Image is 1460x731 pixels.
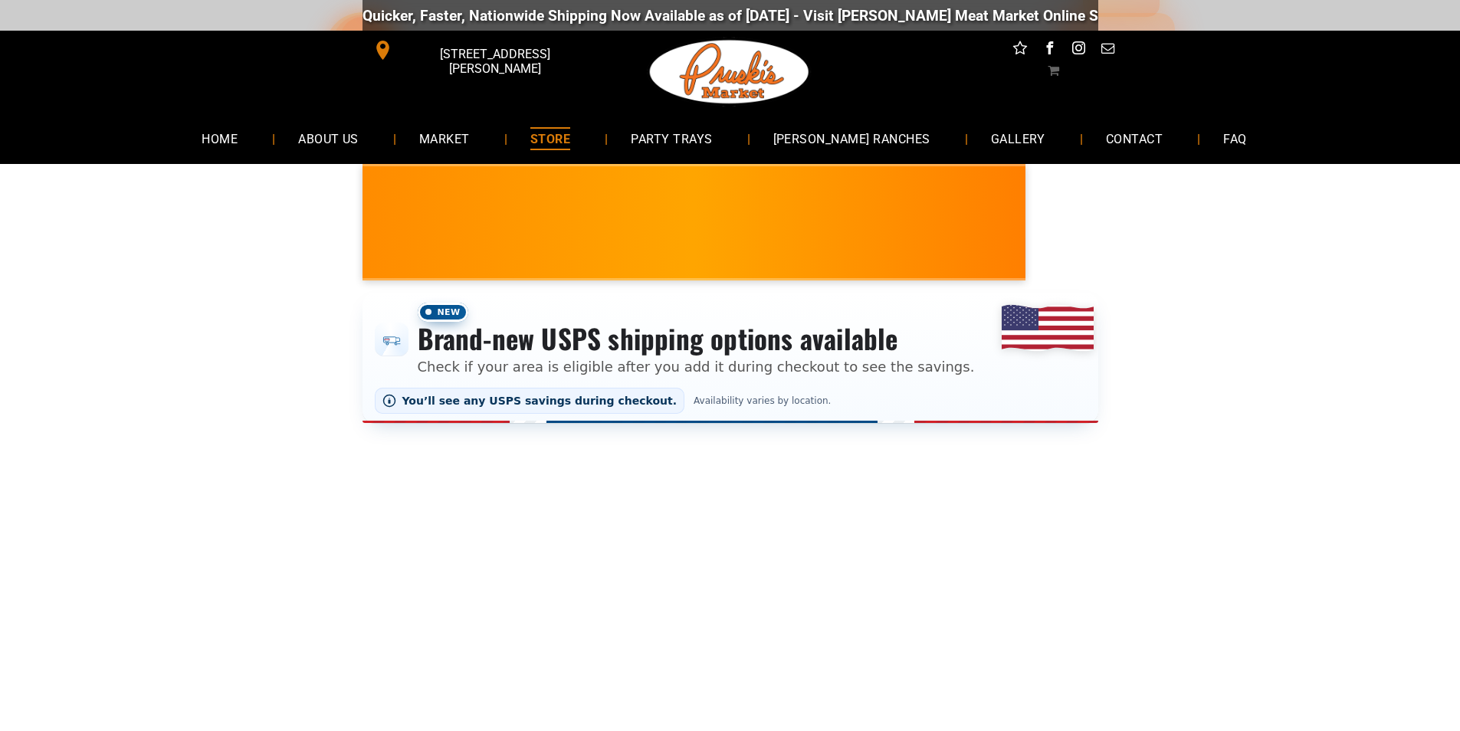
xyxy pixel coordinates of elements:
a: MARKET [396,118,493,159]
span: New [418,303,468,322]
span: Availability varies by location. [691,395,834,406]
span: [PERSON_NAME] MARKET [970,233,1271,257]
a: email [1097,38,1117,62]
a: instagram [1068,38,1088,62]
h3: Brand-new USPS shipping options available [418,322,975,356]
a: facebook [1039,38,1059,62]
a: CONTACT [1083,118,1186,159]
div: Quicker, Faster, Nationwide Shipping Now Available as of [DATE] - Visit [PERSON_NAME] Meat Market... [322,7,1250,25]
span: You’ll see any USPS savings during checkout. [402,395,678,407]
a: [STREET_ADDRESS][PERSON_NAME] [363,38,597,62]
a: HOME [179,118,261,159]
p: Check if your area is eligible after you add it during checkout to see the savings. [418,356,975,377]
a: ABOUT US [275,118,382,159]
a: Social network [1010,38,1030,62]
span: [STREET_ADDRESS][PERSON_NAME] [395,39,593,84]
img: Pruski-s+Market+HQ+Logo2-1920w.png [647,31,812,113]
a: PARTY TRAYS [608,118,735,159]
a: GALLERY [968,118,1068,159]
div: Shipping options announcement [363,293,1098,423]
a: FAQ [1200,118,1269,159]
a: STORE [507,118,593,159]
a: [PERSON_NAME] RANCHES [750,118,953,159]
